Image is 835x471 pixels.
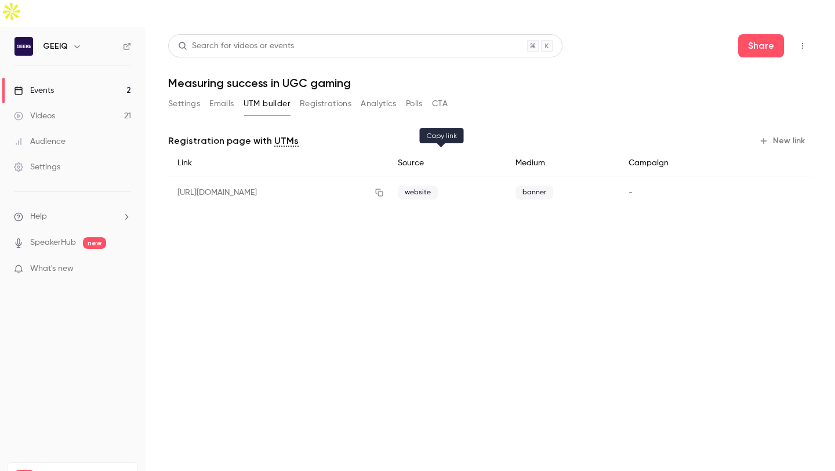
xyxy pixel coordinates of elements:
[30,211,47,223] span: Help
[506,150,619,176] div: Medium
[389,150,506,176] div: Source
[168,76,812,90] h1: Measuring success in UGC gaming
[398,186,438,200] span: website
[754,132,812,150] button: New link
[178,40,294,52] div: Search for videos or events
[14,37,33,56] img: GEEIQ
[244,95,291,113] button: UTM builder
[30,263,74,275] span: What's new
[168,95,200,113] button: Settings
[14,85,54,96] div: Events
[30,237,76,249] a: SpeakerHub
[274,134,299,148] a: UTMs
[738,34,784,57] button: Share
[168,150,389,176] div: Link
[168,176,389,209] div: [URL][DOMAIN_NAME]
[432,95,448,113] button: CTA
[83,237,106,249] span: new
[515,186,553,200] span: banner
[300,95,351,113] button: Registrations
[14,211,131,223] li: help-dropdown-opener
[14,110,55,122] div: Videos
[43,41,68,52] h6: GEEIQ
[619,150,737,176] div: Campaign
[629,189,633,197] span: -
[361,95,397,113] button: Analytics
[14,161,60,173] div: Settings
[406,95,423,113] button: Polls
[209,95,234,113] button: Emails
[168,134,299,148] p: Registration page with
[14,136,66,147] div: Audience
